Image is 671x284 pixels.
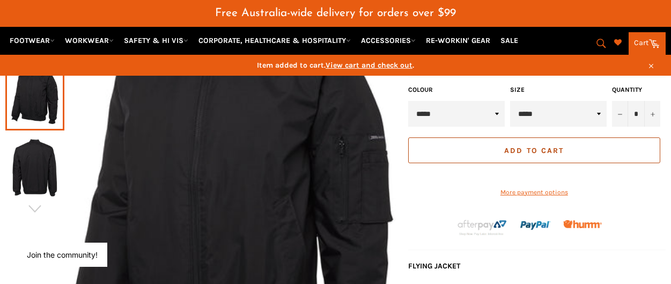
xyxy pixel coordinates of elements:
strong: FLYING JACKET [408,261,460,271]
a: RE-WORKIN' GEAR [422,31,495,50]
a: SALE [496,31,522,50]
span: Item added to cart. . [5,60,666,70]
button: Add to Cart [408,137,660,163]
img: Afterpay-Logo-on-dark-bg_large.png [456,219,508,236]
span: View cart and check out [326,61,412,70]
a: ACCESSORIES [357,31,420,50]
button: Join the community! [27,250,98,259]
label: Size [510,85,607,94]
a: SAFETY & HI VIS [120,31,193,50]
a: Item added to cart.View cart and check out. [5,55,666,76]
a: CORPORATE, HEALTHCARE & HOSPITALITY [194,31,355,50]
label: COLOUR [408,85,505,94]
a: FOOTWEAR [5,31,59,50]
button: Increase item quantity by one [644,101,660,127]
a: WORKWEAR [61,31,118,50]
button: Reduce item quantity by one [612,101,628,127]
img: Humm_core_logo_RGB-01_300x60px_small_195d8312-4386-4de7-b182-0ef9b6303a37.png [563,220,602,228]
span: Add to Cart [504,146,564,155]
img: JB'S 6FJ Flying Jacket - Workin Gear [11,138,59,197]
a: Cart [629,32,666,55]
span: Free Australia-wide delivery for orders over $99 [215,8,456,19]
a: More payment options [408,188,660,197]
img: paypal.png [520,210,551,241]
label: Quantity [612,85,660,94]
